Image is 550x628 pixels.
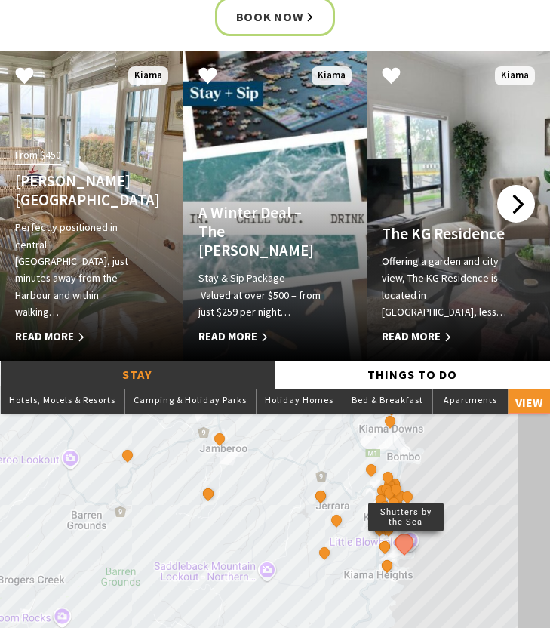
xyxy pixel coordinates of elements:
[120,448,135,463] button: See detail about The Lodge Jamberoo Resort and Spa
[128,66,168,85] span: Kiama
[400,489,415,504] button: See detail about Kiama Harbour Cabins
[379,470,395,485] button: See detail about Bombo Hideaway
[380,522,395,537] button: See detail about Kendalls Beach Holiday Park
[198,269,324,320] p: Stay & Sip Package – Valued at over $500 – from just $259 per night…
[382,253,508,320] p: Offering a garden and city view, The KG Residence is located in [GEOGRAPHIC_DATA], less…
[15,219,141,320] p: Perfectly positioned in central [GEOGRAPHIC_DATA], just minutes away from the Harbour and within ...
[316,545,331,560] button: See detail about Saddleback Grove
[508,386,550,414] a: View All
[198,204,324,260] h4: A Winter Deal – The [PERSON_NAME]
[329,513,344,528] button: See detail about Greyleigh Kiama
[364,463,379,478] button: See detail about That Retro Place Kiama
[183,51,232,102] button: Click to Favourite A Winter Deal – The Sebel Kiama
[367,505,443,529] p: Shutters by the Sea
[313,489,328,504] button: See detail about Cicada Luxury Camping
[201,487,216,502] button: See detail about Jamberoo Valley Farm Cottages
[432,386,508,414] button: Apartments
[377,540,392,555] button: See detail about BIG4 Easts Beach Holiday Park
[379,559,394,574] button: See detail about Bask at Loves Bay
[367,51,550,361] a: Another Image Used The KG Residence Offering a garden and city view, The KG Residence is located ...
[367,51,416,102] button: Click to Favourite The KG Residence
[256,386,343,414] button: Holiday Homes
[212,431,227,446] button: See detail about Jamberoo Pub and Saleyard Motel
[183,51,367,361] a: Another Image Used A Winter Deal – The [PERSON_NAME] Stay & Sip Package – Valued at over $500 – f...
[198,328,324,346] span: Read More
[343,386,432,414] button: Bed & Breakfast
[312,66,352,85] span: Kiama
[15,147,61,165] span: From $450
[124,386,256,414] button: Camping & Holiday Parks
[382,328,508,346] span: Read More
[15,172,141,210] h4: [PERSON_NAME][GEOGRAPHIC_DATA]
[495,66,535,85] span: Kiama
[382,225,508,244] h4: The KG Residence
[15,328,141,346] span: Read More
[382,414,397,429] button: See detail about Casa Mar Azul
[391,530,416,556] button: See detail about Shutters by the Sea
